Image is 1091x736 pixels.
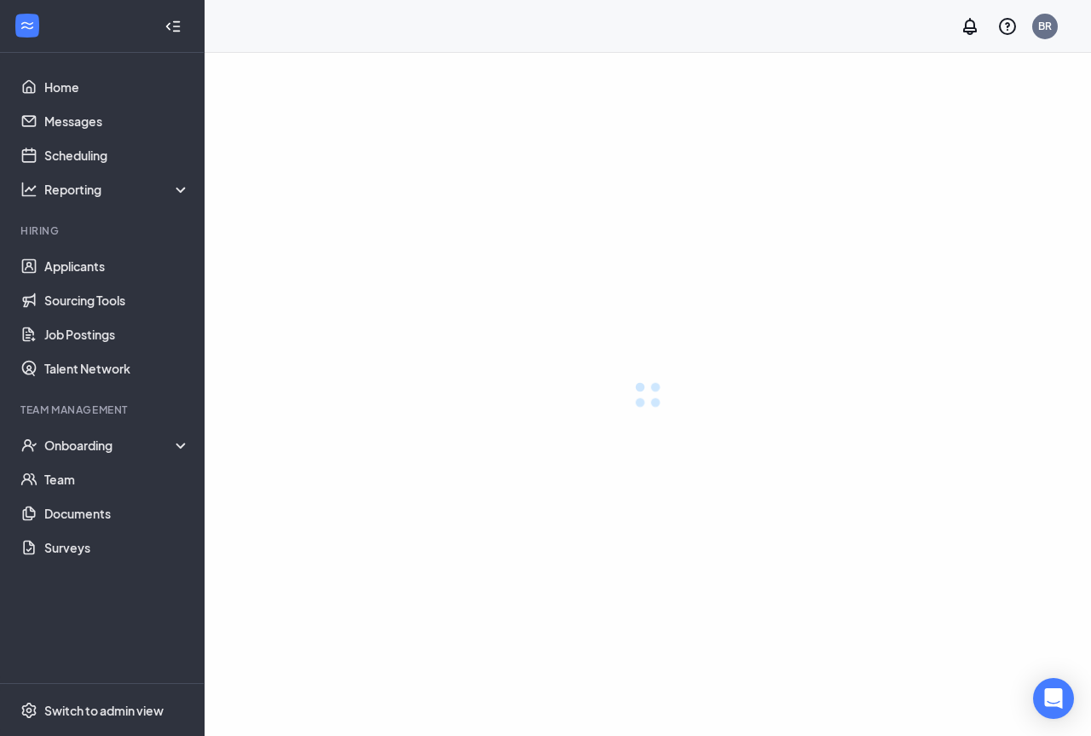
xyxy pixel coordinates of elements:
[20,702,38,719] svg: Settings
[1033,678,1074,719] div: Open Intercom Messenger
[44,702,164,719] div: Switch to admin view
[165,18,182,35] svg: Collapse
[19,17,36,34] svg: WorkstreamLogo
[44,317,190,351] a: Job Postings
[20,223,187,238] div: Hiring
[44,249,190,283] a: Applicants
[1038,19,1052,33] div: BR
[44,462,190,496] a: Team
[20,437,38,454] svg: UserCheck
[44,351,190,385] a: Talent Network
[20,403,187,417] div: Team Management
[44,283,190,317] a: Sourcing Tools
[44,530,190,565] a: Surveys
[960,16,980,37] svg: Notifications
[44,138,190,172] a: Scheduling
[44,496,190,530] a: Documents
[44,70,190,104] a: Home
[44,181,191,198] div: Reporting
[20,181,38,198] svg: Analysis
[997,16,1018,37] svg: QuestionInfo
[44,437,191,454] div: Onboarding
[44,104,190,138] a: Messages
